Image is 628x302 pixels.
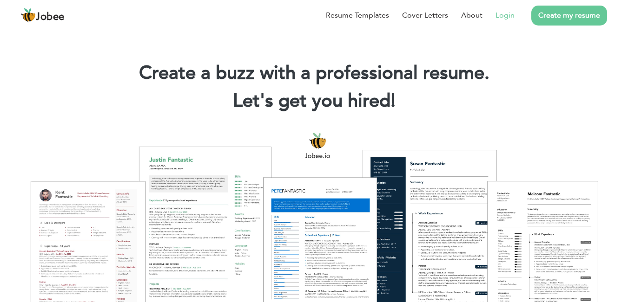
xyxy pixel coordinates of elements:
[461,10,483,21] a: About
[391,88,395,114] span: |
[326,10,389,21] a: Resume Templates
[14,61,614,85] h1: Create a buzz with a professional resume.
[21,8,65,23] a: Jobee
[21,8,36,23] img: jobee.io
[402,10,448,21] a: Cover Letters
[496,10,515,21] a: Login
[36,12,65,22] span: Jobee
[278,88,396,114] span: get you hired!
[14,89,614,113] h2: Let's
[531,6,607,26] a: Create my resume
